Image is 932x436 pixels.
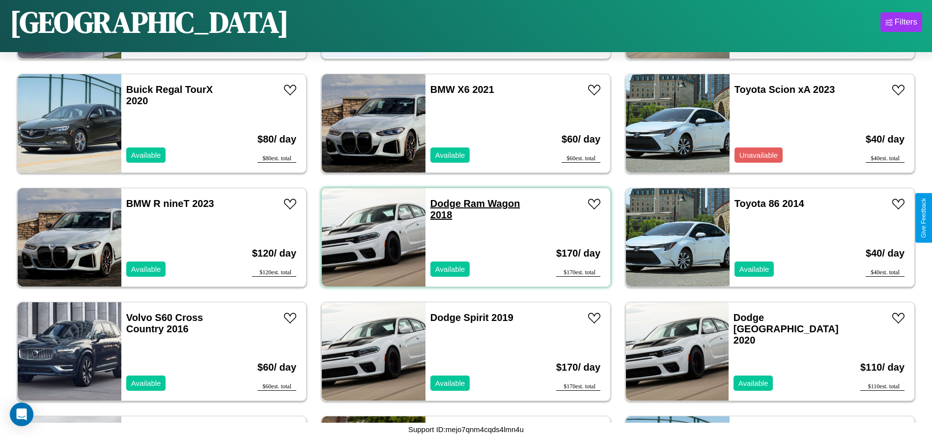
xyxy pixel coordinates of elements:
[430,84,494,95] a: BMW X6 2021
[734,198,804,209] a: Toyota 86 2014
[10,403,33,426] div: Open Intercom Messenger
[430,198,520,220] a: Dodge Ram Wagon 2018
[131,377,161,390] p: Available
[562,124,600,155] h3: $ 60 / day
[880,12,922,32] button: Filters
[866,238,904,269] h3: $ 40 / day
[734,312,839,346] a: Dodge [GEOGRAPHIC_DATA] 2020
[895,17,917,27] div: Filters
[562,155,600,163] div: $ 60 est. total
[257,155,296,163] div: $ 80 est. total
[556,238,600,269] h3: $ 170 / day
[252,238,296,269] h3: $ 120 / day
[920,198,927,238] div: Give Feedback
[866,124,904,155] h3: $ 40 / day
[556,383,600,391] div: $ 170 est. total
[739,148,778,162] p: Unavailable
[257,383,296,391] div: $ 60 est. total
[126,312,203,334] a: Volvo S60 Cross Country 2016
[131,148,161,162] p: Available
[866,155,904,163] div: $ 40 est. total
[435,148,465,162] p: Available
[739,262,769,276] p: Available
[126,198,214,209] a: BMW R nineT 2023
[435,262,465,276] p: Available
[866,269,904,277] div: $ 40 est. total
[556,352,600,383] h3: $ 170 / day
[734,84,835,95] a: Toyota Scion xA 2023
[257,124,296,155] h3: $ 80 / day
[860,352,904,383] h3: $ 110 / day
[738,377,768,390] p: Available
[430,312,513,323] a: Dodge Spirit 2019
[131,262,161,276] p: Available
[252,269,296,277] div: $ 120 est. total
[10,2,289,42] h1: [GEOGRAPHIC_DATA]
[556,269,600,277] div: $ 170 est. total
[257,352,296,383] h3: $ 60 / day
[860,383,904,391] div: $ 110 est. total
[435,377,465,390] p: Available
[408,423,524,436] p: Support ID: mejo7qnm4cqds4lmn4u
[126,84,213,106] a: Buick Regal TourX 2020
